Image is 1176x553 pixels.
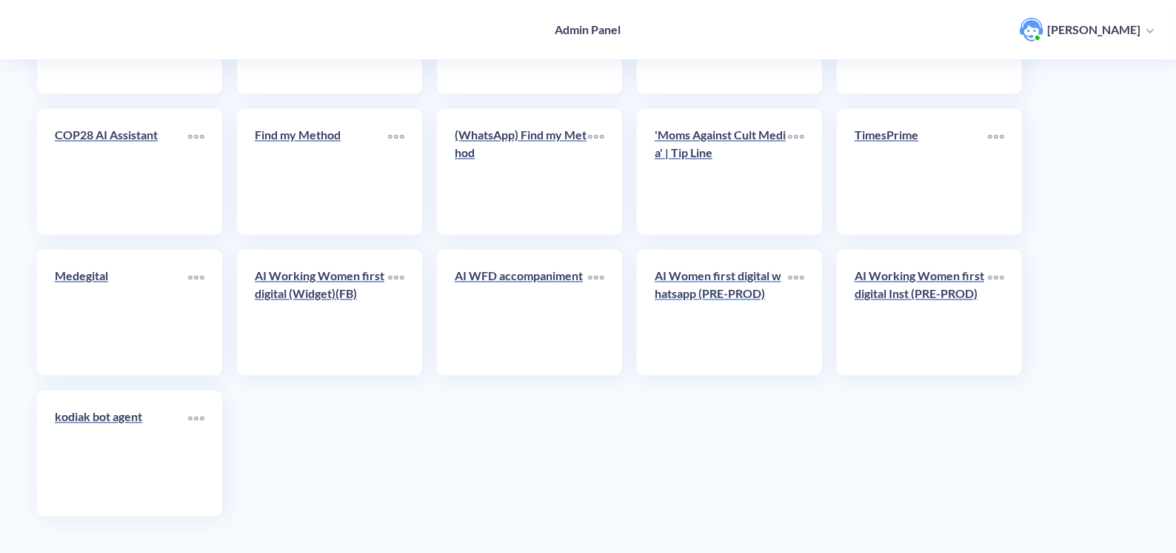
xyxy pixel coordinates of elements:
h4: Admin Panel [555,22,621,36]
p: AI Working Women first digital (Widget)(FB) [255,268,388,303]
p: AI Working Women first digital Inst (PRE-PROD) [855,268,988,303]
a: 'Moms Against Cult Media' | Tip Line [655,127,788,217]
a: AI Women first digital whatsapp (PRE-PROD) [655,268,788,358]
a: kodiak bot agent [55,408,188,499]
a: Medegital [55,268,188,358]
a: (WhatsApp) Find my Method [455,127,588,217]
a: AI Working Women first digital (Widget)(FB) [255,268,388,358]
p: Find my Method [255,127,388,145]
a: AI Working Women first digital Inst (PRE-PROD) [855,268,988,358]
button: user photo[PERSON_NAME] [1012,16,1161,43]
a: Find my Method [255,127,388,217]
p: AI WFD accompaniment [455,268,588,285]
p: COP28 AI Assistant [55,127,188,145]
a: TimesPrime [855,127,988,217]
p: TimesPrime [855,127,988,145]
p: Medegital [55,268,188,285]
p: 'Moms Against Cult Media' | Tip Line [655,127,788,162]
p: [PERSON_NAME] [1047,21,1140,38]
a: COP28 AI Assistant [55,127,188,217]
p: kodiak bot agent [55,408,188,426]
p: AI Women first digital whatsapp (PRE-PROD) [655,268,788,303]
img: user photo [1020,18,1043,42]
p: (WhatsApp) Find my Method [455,127,588,162]
a: AI WFD accompaniment [455,268,588,358]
